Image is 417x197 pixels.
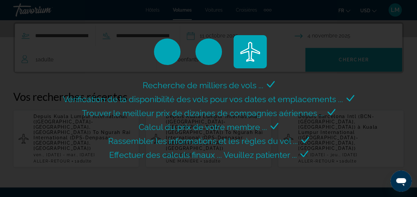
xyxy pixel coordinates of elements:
[63,94,343,104] span: Vérification de la disponibilité des vols pour vos dates et emplacements ...
[143,80,263,90] span: Recherche de milliers de vols ...
[139,122,267,132] span: Calcul du prix de votre membre ...
[109,150,297,160] span: Effectuer des calculs finaux ... Veuillez patienter ...
[390,170,412,192] iframe: Bouton de lancement de la fenêtre de messagerie
[82,108,324,118] span: Trouver le meilleur prix de dizaines de compagnies aériennes ...
[108,136,298,146] span: Rassembler les informations et les règles du vol ...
